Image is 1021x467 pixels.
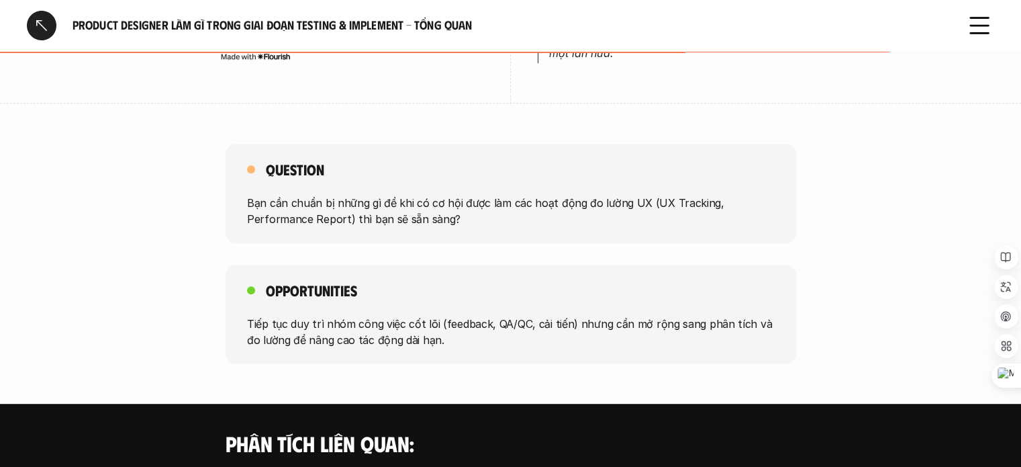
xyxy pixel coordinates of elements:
[220,50,291,61] img: Made with Flourish
[247,195,775,227] p: Bạn cần chuẩn bị những gì để khi có cơ hội được làm các hoạt động đo lường UX (UX Tracking, Perfo...
[226,431,796,456] h4: Phân tích liên quan:
[247,315,775,347] p: Tiếp tục duy trì nhóm công việc cốt lõi (feedback, QA/QC, cải tiến) nhưng cần mở rộng sang phân t...
[72,17,949,33] h6: Product Designer làm gì trong giai đoạn Testing & Implement - Tổng quan
[266,160,324,179] h5: Question
[266,281,357,300] h5: Opportunities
